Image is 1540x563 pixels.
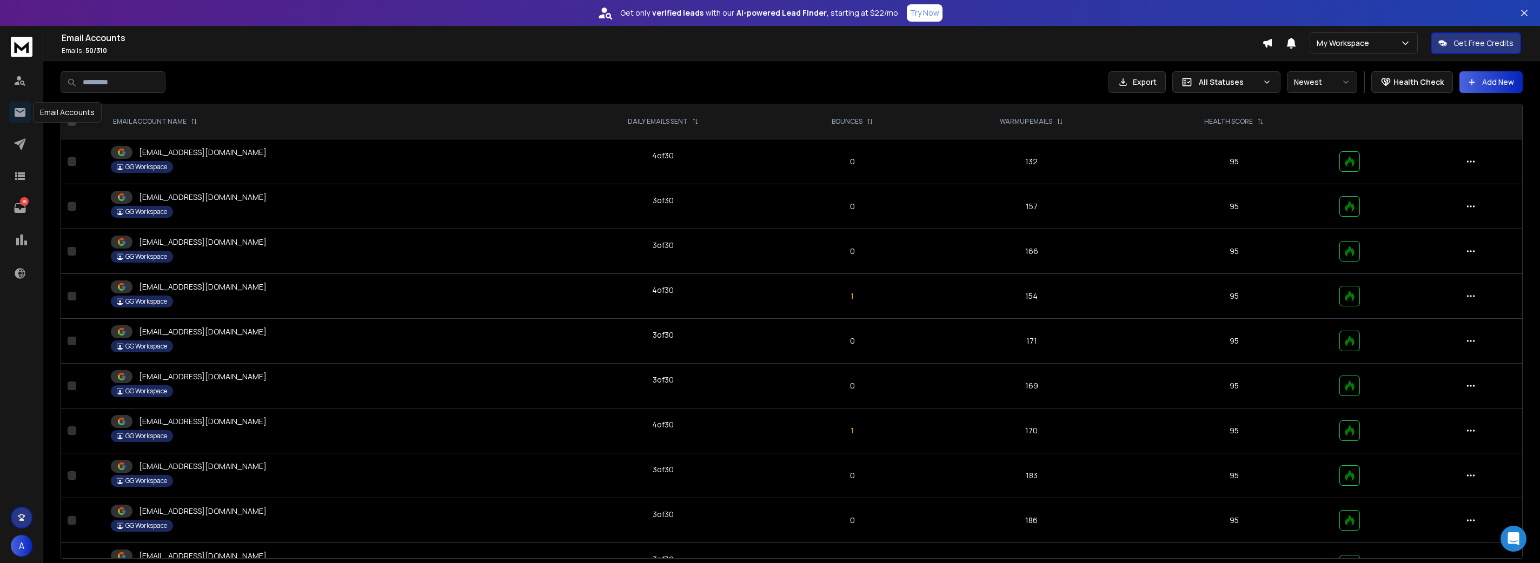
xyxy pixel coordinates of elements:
[125,521,167,530] p: GG Workspace
[783,246,921,257] p: 0
[653,240,674,251] div: 3 of 30
[139,371,267,382] p: [EMAIL_ADDRESS][DOMAIN_NAME]
[1136,139,1333,184] td: 95
[139,506,267,517] p: [EMAIL_ADDRESS][DOMAIN_NAME]
[33,102,102,123] div: Email Accounts
[125,297,167,306] p: GG Workspace
[652,419,674,430] div: 4 of 30
[1136,364,1333,408] td: 95
[783,470,921,481] p: 0
[1136,498,1333,543] td: 95
[1453,38,1514,49] p: Get Free Credits
[928,229,1135,274] td: 166
[139,326,267,337] p: [EMAIL_ADDRESS][DOMAIN_NAME]
[928,408,1135,453] td: 170
[125,207,167,216] p: GG Workspace
[1136,184,1333,229] td: 95
[139,147,267,158] p: [EMAIL_ADDRESS][DOMAIN_NAME]
[652,150,674,161] div: 4 of 30
[62,46,1262,55] p: Emails :
[653,374,674,385] div: 3 of 30
[1199,77,1258,88] p: All Statuses
[1431,32,1521,54] button: Get Free Credits
[1108,71,1166,93] button: Export
[653,464,674,475] div: 3 of 30
[1459,71,1523,93] button: Add New
[928,453,1135,498] td: 183
[139,237,267,247] p: [EMAIL_ADDRESS][DOMAIN_NAME]
[1136,319,1333,364] td: 95
[1501,526,1526,552] div: Open Intercom Messenger
[1136,453,1333,498] td: 95
[62,31,1262,44] h1: Email Accounts
[1393,77,1444,88] p: Health Check
[113,117,197,126] div: EMAIL ACCOUNT NAME
[125,252,167,261] p: GG Workspace
[11,535,32,557] button: A
[125,387,167,396] p: GG Workspace
[783,380,921,391] p: 0
[928,139,1135,184] td: 132
[139,416,267,427] p: [EMAIL_ADDRESS][DOMAIN_NAME]
[653,330,674,340] div: 3 of 30
[653,195,674,206] div: 3 of 30
[139,281,267,292] p: [EMAIL_ADDRESS][DOMAIN_NAME]
[125,342,167,351] p: GG Workspace
[1136,274,1333,319] td: 95
[139,461,267,472] p: [EMAIL_ADDRESS][DOMAIN_NAME]
[783,201,921,212] p: 0
[620,8,898,18] p: Get only with our starting at $22/mo
[783,156,921,167] p: 0
[910,8,939,18] p: Try Now
[928,364,1135,408] td: 169
[783,291,921,301] p: 1
[1317,38,1373,49] p: My Workspace
[1287,71,1357,93] button: Newest
[1136,229,1333,274] td: 95
[928,184,1135,229] td: 157
[1000,117,1052,126] p: WARMUP EMAILS
[125,432,167,440] p: GG Workspace
[1371,71,1453,93] button: Health Check
[832,117,862,126] p: BOUNCES
[928,498,1135,543] td: 186
[736,8,828,18] strong: AI-powered Lead Finder,
[928,319,1135,364] td: 171
[783,336,921,346] p: 0
[783,515,921,526] p: 0
[628,117,688,126] p: DAILY EMAILS SENT
[928,274,1135,319] td: 154
[20,197,29,206] p: 76
[85,46,107,55] span: 50 / 310
[125,477,167,485] p: GG Workspace
[783,425,921,436] p: 1
[653,509,674,520] div: 3 of 30
[1136,408,1333,453] td: 95
[11,37,32,57] img: logo
[9,197,31,219] a: 76
[139,192,267,203] p: [EMAIL_ADDRESS][DOMAIN_NAME]
[1204,117,1253,126] p: HEALTH SCORE
[652,8,703,18] strong: verified leads
[652,285,674,296] div: 4 of 30
[907,4,942,22] button: Try Now
[125,163,167,171] p: GG Workspace
[139,551,267,561] p: [EMAIL_ADDRESS][DOMAIN_NAME]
